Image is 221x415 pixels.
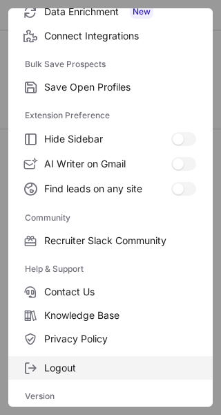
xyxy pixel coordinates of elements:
label: Extension Preference [25,104,196,127]
span: Recruiter Slack Community [44,234,196,247]
span: Privacy Policy [44,333,196,345]
span: Hide Sidebar [44,133,171,145]
span: Save Open Profiles [44,81,196,93]
span: Knowledge Base [44,309,196,322]
label: Find leads on any site [8,176,213,201]
label: Bulk Save Prospects [25,53,196,75]
label: Knowledge Base [8,304,213,327]
label: Hide Sidebar [8,127,213,151]
label: Recruiter Slack Community [8,229,213,252]
span: Data Enrichment [44,5,196,19]
label: Save Open Profiles [8,75,213,99]
label: Help & Support [25,258,196,280]
label: Connect Integrations [8,24,213,48]
span: New [130,5,153,19]
span: Contact Us [44,286,196,298]
label: Contact Us [8,280,213,304]
span: AI Writer on Gmail [44,158,171,170]
label: Logout [8,356,213,380]
span: Logout [44,362,196,374]
label: Privacy Policy [8,327,213,351]
span: Connect Integrations [44,30,196,42]
label: AI Writer on Gmail [8,151,213,176]
label: Community [25,207,196,229]
span: Find leads on any site [44,183,171,195]
div: Version [8,385,213,407]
